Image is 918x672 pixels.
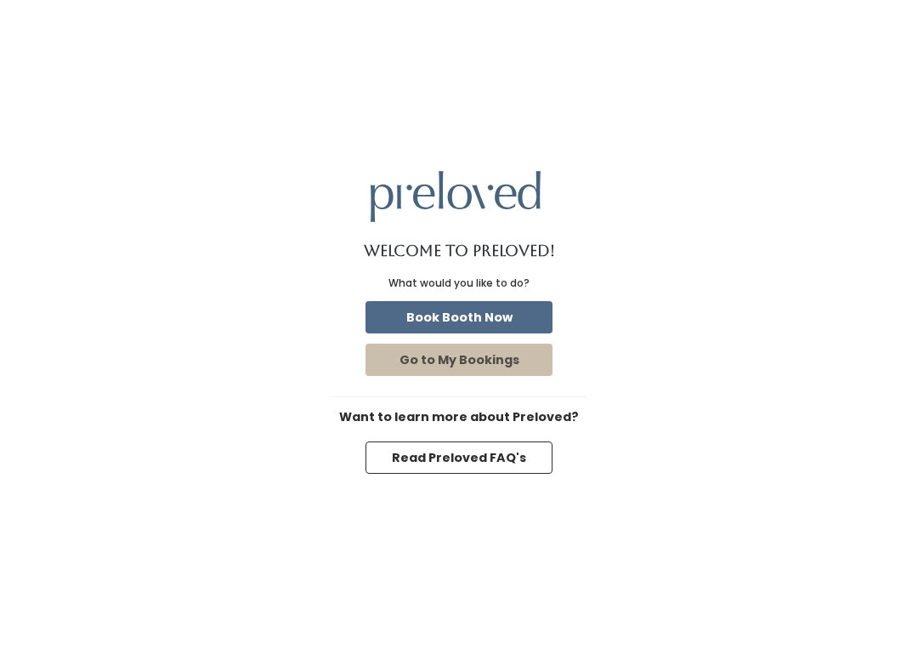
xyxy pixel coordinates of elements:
button: Read Preloved FAQ's [365,441,552,474]
h6: Want to learn more about Preloved? [331,411,586,424]
div: What would you like to do? [388,276,530,291]
button: Book Booth Now [365,301,552,333]
a: Go to My Bookings [362,340,556,379]
h1: Welcome to Preloved! [364,242,555,259]
img: preloved logo [371,171,541,221]
button: Go to My Bookings [365,344,552,376]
